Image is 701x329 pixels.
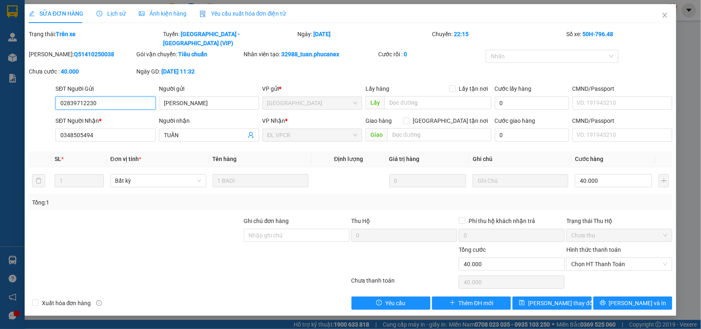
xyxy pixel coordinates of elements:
span: clock-circle [97,11,102,16]
span: ĐL VPCR [267,129,358,141]
b: 0 [404,51,407,58]
span: user-add [248,132,254,138]
span: printer [600,300,606,306]
label: Cước lấy hàng [495,85,532,92]
span: [PERSON_NAME] và In [609,299,667,308]
button: delete [32,174,45,187]
div: SĐT Người Nhận [55,116,156,125]
img: icon [200,11,206,17]
div: Tuyến: [162,30,296,48]
span: save [519,300,525,306]
button: plus [659,174,669,187]
b: 32988_tuan.phucanex [282,51,340,58]
button: plusThêm ĐH mới [432,297,511,310]
span: Chưa thu [571,229,667,242]
div: Trạng thái Thu Hộ [566,216,672,225]
div: Người gửi [159,84,259,93]
b: 22:15 [454,31,469,37]
input: Dọc đường [384,96,492,109]
span: SL [55,156,61,162]
span: Giá trị hàng [389,156,420,162]
div: Ngày GD: [136,67,242,76]
button: Close [653,4,676,27]
span: VP Nhận [262,117,285,124]
span: picture [139,11,145,16]
button: save[PERSON_NAME] thay đổi [513,297,591,310]
div: Chưa cước : [29,67,135,76]
b: [GEOGRAPHIC_DATA] - [GEOGRAPHIC_DATA] (VIP) [163,31,240,46]
input: 0 [389,174,467,187]
span: Thêm ĐH mới [459,299,494,308]
b: 40.000 [61,68,79,75]
div: Người nhận [159,116,259,125]
span: Bất kỳ [115,175,201,187]
div: Ngày: [297,30,431,48]
span: Tên hàng [213,156,237,162]
span: Lấy [365,96,384,109]
button: exclamation-circleYêu cầu [352,297,430,310]
span: Giao [365,128,387,141]
span: plus [450,300,455,306]
span: Yêu cầu [385,299,405,308]
span: info-circle [96,300,102,306]
span: Thu Hộ [351,218,370,224]
div: CMND/Passport [572,116,673,125]
span: Tổng cước [459,246,486,253]
span: [GEOGRAPHIC_DATA] tận nơi [410,116,492,125]
span: Chọn HT Thanh Toán [571,258,667,270]
span: Định lượng [334,156,363,162]
span: edit [29,11,34,16]
span: exclamation-circle [376,300,382,306]
div: Nhân viên tạo: [244,50,377,59]
span: Xuất hóa đơn hàng [39,299,94,308]
div: [PERSON_NAME]: [29,50,135,59]
b: [DATE] [314,31,331,37]
span: close [662,12,668,18]
input: Ghi Chú [473,174,568,187]
b: 50H-796.48 [582,31,613,37]
div: CMND/Passport [572,84,673,93]
span: [PERSON_NAME] thay đổi [528,299,594,308]
span: Phí thu hộ khách nhận trả [465,216,538,225]
div: Cước rồi : [378,50,484,59]
th: Ghi chú [469,151,572,167]
button: printer[PERSON_NAME] và In [593,297,672,310]
div: Gói vận chuyển: [136,50,242,59]
span: Yêu cầu xuất hóa đơn điện tử [200,10,286,17]
div: Chuyến: [431,30,565,48]
div: Tổng: 1 [32,198,271,207]
input: Dọc đường [387,128,492,141]
span: Đơn vị tính [110,156,141,162]
b: Q51410250038 [74,51,114,58]
input: Cước giao hàng [495,129,569,142]
b: Tiêu chuẩn [178,51,207,58]
div: Chưa thanh toán [351,276,458,290]
span: Ảnh kiện hàng [139,10,186,17]
b: Trên xe [56,31,76,37]
span: Lấy hàng [365,85,389,92]
span: SỬA ĐƠN HÀNG [29,10,83,17]
span: Lịch sử [97,10,126,17]
input: Ghi chú đơn hàng [244,229,350,242]
input: Cước lấy hàng [495,97,569,110]
label: Hình thức thanh toán [566,246,621,253]
input: VD: Bàn, Ghế [213,174,308,187]
label: Ghi chú đơn hàng [244,218,289,224]
b: [DATE] 11:32 [161,68,195,75]
div: Trạng thái: [28,30,162,48]
span: ĐL Quận 5 [267,97,358,109]
span: Giao hàng [365,117,392,124]
span: Lấy tận nơi [456,84,492,93]
div: SĐT Người Gửi [55,84,156,93]
div: VP gửi [262,84,363,93]
div: Số xe: [565,30,673,48]
label: Cước giao hàng [495,117,536,124]
span: Cước hàng [575,156,603,162]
